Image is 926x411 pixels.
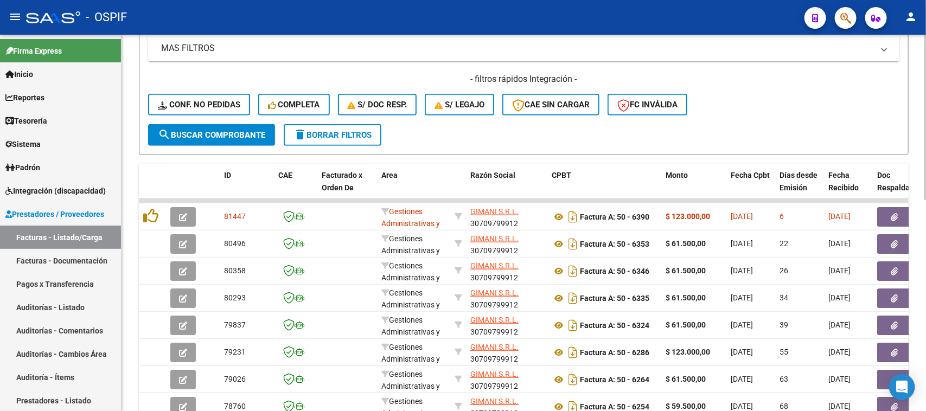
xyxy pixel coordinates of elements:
span: CPBT [552,171,571,179]
span: Gestiones Administrativas y Otros [381,261,440,295]
strong: Factura A: 50 - 6390 [580,213,649,221]
span: Gestiones Administrativas y Otros [381,343,440,376]
span: 80293 [224,293,246,302]
span: 79026 [224,375,246,383]
span: Tesorería [5,115,47,127]
button: S/ legajo [425,94,494,115]
span: [DATE] [828,402,851,410]
strong: $ 123.000,00 [666,348,710,356]
i: Descargar documento [566,371,580,388]
strong: Factura A: 50 - 6286 [580,348,649,357]
span: [DATE] [731,293,753,302]
button: Buscar Comprobante [148,124,275,146]
strong: $ 59.500,00 [666,402,706,410]
span: 68 [780,402,788,410]
span: [DATE] [731,266,753,275]
span: GIMANI S.R.L. [470,288,519,297]
i: Descargar documento [566,317,580,334]
span: [DATE] [731,239,753,248]
strong: Factura A: 50 - 6264 [580,375,649,384]
i: Descargar documento [566,262,580,280]
mat-panel-title: MAS FILTROS [161,42,873,54]
mat-expansion-panel-header: MAS FILTROS [148,35,899,61]
i: Descargar documento [566,344,580,361]
button: Completa [258,94,330,115]
span: GIMANI S.R.L. [470,316,519,324]
span: 81447 [224,212,246,221]
button: CAE SIN CARGAR [502,94,599,115]
span: 34 [780,293,788,302]
span: Conf. no pedidas [158,100,240,110]
strong: $ 61.500,00 [666,320,706,329]
span: Días desde Emisión [780,171,818,192]
strong: $ 61.500,00 [666,293,706,302]
span: [DATE] [731,212,753,221]
strong: Factura A: 50 - 6324 [580,321,649,330]
span: [DATE] [828,239,851,248]
span: 55 [780,348,788,356]
span: [DATE] [731,402,753,410]
span: [DATE] [828,266,851,275]
div: 30709799912 [470,287,543,310]
span: Gestiones Administrativas y Otros [381,316,440,349]
span: Prestadores / Proveedores [5,208,104,220]
span: Sistema [5,138,41,150]
strong: Factura A: 50 - 6346 [580,267,649,275]
div: 30709799912 [470,314,543,337]
span: Integración (discapacidad) [5,185,106,197]
span: 22 [780,239,788,248]
span: Gestiones Administrativas y Otros [381,288,440,322]
span: 79231 [224,348,246,356]
span: FC Inválida [617,100,678,110]
span: [DATE] [731,320,753,329]
span: Borrar Filtros [293,130,372,140]
span: Doc Respaldatoria [877,171,926,192]
span: GIMANI S.R.L. [470,207,519,216]
span: Buscar Comprobante [158,130,265,140]
span: [DATE] [828,212,851,221]
datatable-header-cell: Razón Social [466,164,547,211]
span: GIMANI S.R.L. [470,261,519,270]
div: 30709799912 [470,206,543,228]
mat-icon: person [904,10,917,23]
span: Gestiones Administrativas y Otros [381,370,440,403]
span: ID [224,171,231,179]
span: 6 [780,212,784,221]
span: - OSPIF [86,5,127,29]
span: Fecha Recibido [828,171,859,192]
strong: $ 61.500,00 [666,239,706,248]
datatable-header-cell: Facturado x Orden De [317,164,377,211]
datatable-header-cell: CPBT [547,164,661,211]
span: [DATE] [731,348,753,356]
span: GIMANI S.R.L. [470,343,519,351]
span: Gestiones Administrativas y Otros [381,207,440,241]
span: 26 [780,266,788,275]
span: GIMANI S.R.L. [470,234,519,243]
span: Firma Express [5,45,62,57]
span: [DATE] [828,293,851,302]
span: S/ legajo [435,100,484,110]
div: 30709799912 [470,368,543,391]
span: 78760 [224,402,246,410]
span: 80358 [224,266,246,275]
strong: $ 61.500,00 [666,375,706,383]
div: 30709799912 [470,233,543,255]
span: 80496 [224,239,246,248]
datatable-header-cell: ID [220,164,274,211]
strong: $ 123.000,00 [666,212,710,221]
span: Inicio [5,68,33,80]
span: Area [381,171,398,179]
button: S/ Doc Resp. [338,94,417,115]
mat-icon: search [158,128,171,141]
span: [DATE] [828,348,851,356]
span: [DATE] [828,320,851,329]
span: Padrón [5,162,40,174]
div: 30709799912 [470,341,543,364]
mat-icon: delete [293,128,306,141]
span: [DATE] [828,375,851,383]
button: Conf. no pedidas [148,94,250,115]
span: CAE SIN CARGAR [512,100,590,110]
datatable-header-cell: Días desde Emisión [775,164,824,211]
span: CAE [278,171,292,179]
span: Completa [268,100,320,110]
